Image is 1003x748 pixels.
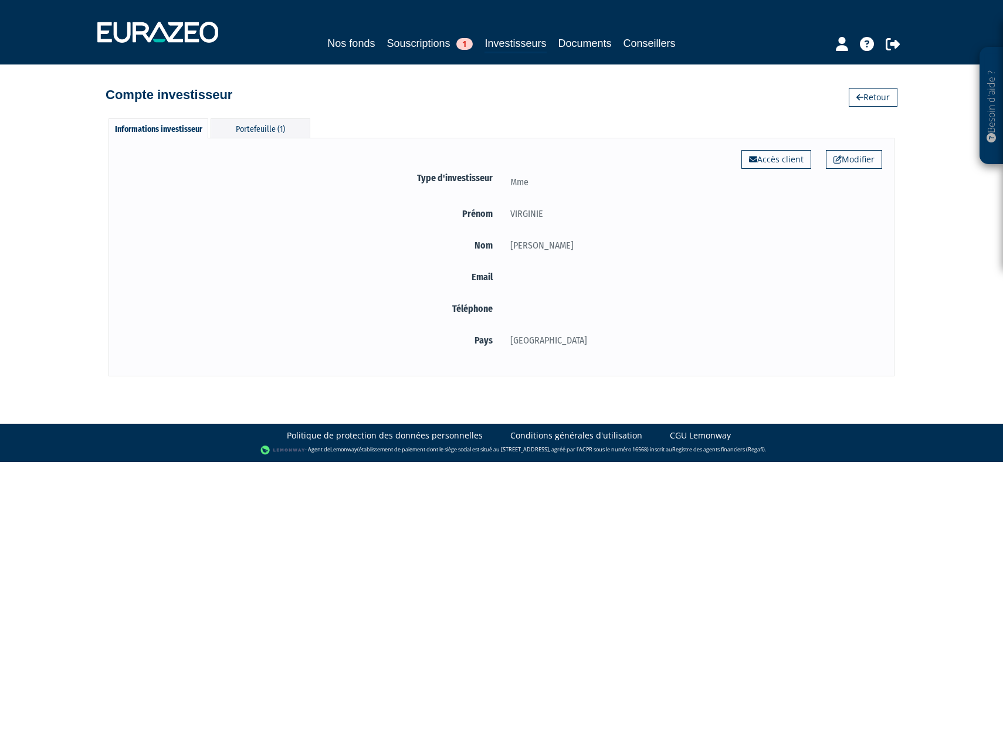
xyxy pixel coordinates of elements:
[624,35,676,52] a: Conseillers
[387,35,473,52] a: Souscriptions1
[121,171,501,185] label: Type d'investisseur
[109,118,208,138] div: Informations investisseur
[456,38,473,50] span: 1
[672,446,765,454] a: Registre des agents financiers (Regafi)
[501,333,882,348] div: [GEOGRAPHIC_DATA]
[287,430,483,441] a: Politique de protection des données personnelles
[741,150,811,169] a: Accès client
[330,446,357,454] a: Lemonway
[985,53,998,159] p: Besoin d'aide ?
[849,88,897,107] a: Retour
[121,301,501,316] label: Téléphone
[501,206,882,221] div: VIRGINIE
[826,150,882,169] a: Modifier
[121,238,501,253] label: Nom
[670,430,731,441] a: CGU Lemonway
[510,430,642,441] a: Conditions générales d'utilisation
[484,35,546,53] a: Investisseurs
[106,88,232,102] h4: Compte investisseur
[121,333,501,348] label: Pays
[501,175,882,189] div: Mme
[558,35,612,52] a: Documents
[211,118,310,138] div: Portefeuille (1)
[121,270,501,284] label: Email
[260,444,306,456] img: logo-lemonway.png
[97,22,218,43] img: 1732889491-logotype_eurazeo_blanc_rvb.png
[121,206,501,221] label: Prénom
[501,238,882,253] div: [PERSON_NAME]
[12,444,991,456] div: - Agent de (établissement de paiement dont le siège social est situé au [STREET_ADDRESS], agréé p...
[327,35,375,52] a: Nos fonds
